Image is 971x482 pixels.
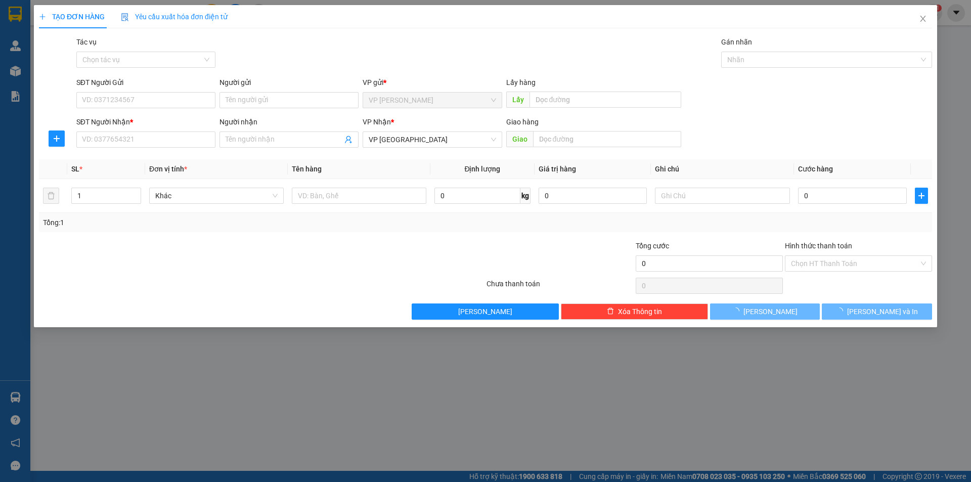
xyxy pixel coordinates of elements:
[465,165,501,173] span: Định lượng
[539,188,647,204] input: 0
[651,159,794,179] th: Ghi chú
[43,217,375,228] div: Tổng: 1
[539,165,576,173] span: Giá trị hàng
[149,165,187,173] span: Đơn vị tính
[847,306,918,317] span: [PERSON_NAME] và In
[76,116,215,127] div: SĐT Người Nhận
[506,131,533,147] span: Giao
[710,303,820,320] button: [PERSON_NAME]
[607,308,614,316] span: delete
[121,13,228,21] span: Yêu cầu xuất hóa đơn điện tử
[798,165,833,173] span: Cước hàng
[76,77,215,88] div: SĐT Người Gửi
[506,78,536,86] span: Lấy hàng
[529,92,681,108] input: Dọc đường
[618,306,662,317] span: Xóa Thông tin
[49,135,64,143] span: plus
[155,188,278,203] span: Khác
[915,188,928,204] button: plus
[363,77,502,88] div: VP gửi
[822,303,932,320] button: [PERSON_NAME] và In
[292,165,322,173] span: Tên hàng
[292,188,426,204] input: VD: Bàn, Ghế
[49,130,65,147] button: plus
[412,303,559,320] button: [PERSON_NAME]
[363,118,391,126] span: VP Nhận
[655,188,790,204] input: Ghi Chú
[71,165,79,173] span: SL
[459,306,513,317] span: [PERSON_NAME]
[721,38,752,46] label: Gán nhãn
[915,192,928,200] span: plus
[121,13,129,21] img: icon
[39,13,105,21] span: TẠO ĐƠN HÀNG
[485,278,635,296] div: Chưa thanh toán
[369,93,496,108] span: VP MỘC CHÂU
[909,5,937,33] button: Close
[43,188,59,204] button: delete
[219,77,359,88] div: Người gửi
[369,132,496,147] span: VP HÀ NỘI
[636,242,669,250] span: Tổng cước
[506,118,539,126] span: Giao hàng
[836,308,847,315] span: loading
[520,188,531,204] span: kg
[345,136,353,144] span: user-add
[76,38,97,46] label: Tác vụ
[733,308,744,315] span: loading
[744,306,798,317] span: [PERSON_NAME]
[785,242,852,250] label: Hình thức thanh toán
[919,15,927,23] span: close
[39,13,46,20] span: plus
[506,92,529,108] span: Lấy
[219,116,359,127] div: Người nhận
[533,131,681,147] input: Dọc đường
[561,303,709,320] button: deleteXóa Thông tin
